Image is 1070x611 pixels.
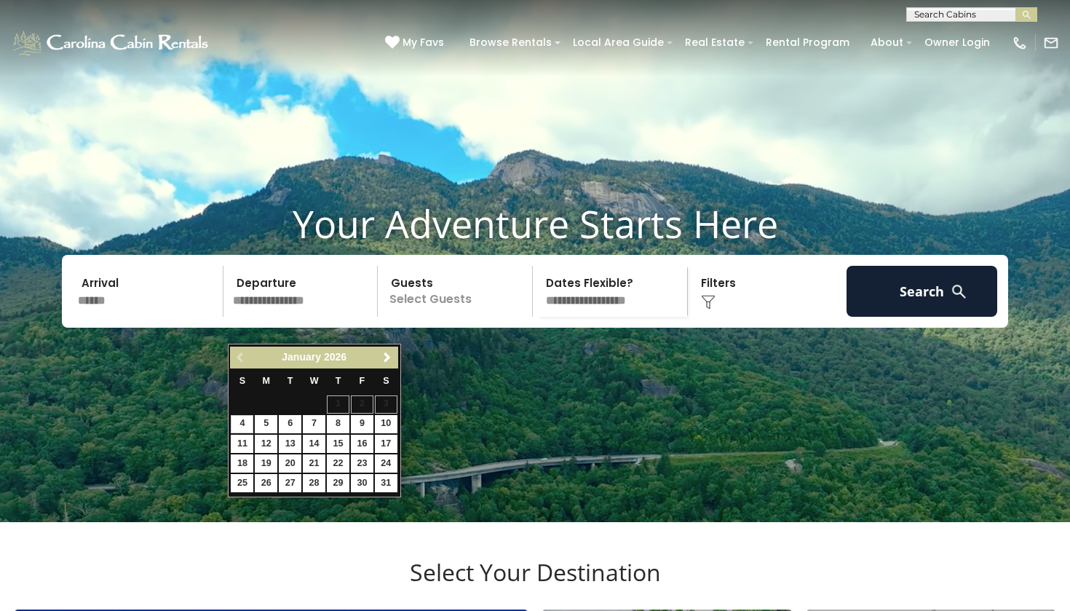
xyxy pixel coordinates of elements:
[255,415,277,433] a: 5
[462,31,559,54] a: Browse Rentals
[327,415,349,433] a: 8
[239,376,245,386] span: Sunday
[381,352,393,363] span: Next
[279,435,301,453] a: 13
[375,454,397,473] a: 24
[324,351,346,363] span: 2026
[950,283,968,301] img: search-regular-white.png
[279,474,301,492] a: 27
[327,474,349,492] a: 29
[382,266,532,317] p: Select Guests
[566,31,671,54] a: Local Area Guide
[375,415,397,433] a: 10
[403,35,444,50] span: My Favs
[1012,35,1028,51] img: phone-regular-white.png
[360,376,365,386] span: Friday
[847,266,997,317] button: Search
[351,474,373,492] a: 30
[303,454,325,473] a: 21
[288,376,293,386] span: Tuesday
[701,295,716,310] img: filter--v1.png
[758,31,857,54] a: Rental Program
[379,349,397,367] a: Next
[303,474,325,492] a: 28
[327,454,349,473] a: 22
[383,376,389,386] span: Saturday
[863,31,911,54] a: About
[255,454,277,473] a: 19
[263,376,271,386] span: Monday
[11,28,213,58] img: White-1-1-2.png
[385,35,448,51] a: My Favs
[255,474,277,492] a: 26
[231,435,253,453] a: 11
[351,454,373,473] a: 23
[11,559,1059,610] h3: Select Your Destination
[231,474,253,492] a: 25
[303,415,325,433] a: 7
[279,415,301,433] a: 6
[282,351,321,363] span: January
[327,435,349,453] a: 15
[279,454,301,473] a: 20
[231,415,253,433] a: 4
[375,435,397,453] a: 17
[303,435,325,453] a: 14
[255,435,277,453] a: 12
[375,474,397,492] a: 31
[310,376,319,386] span: Wednesday
[917,31,997,54] a: Owner Login
[336,376,341,386] span: Thursday
[11,201,1059,246] h1: Your Adventure Starts Here
[1043,35,1059,51] img: mail-regular-white.png
[351,415,373,433] a: 9
[231,454,253,473] a: 18
[678,31,752,54] a: Real Estate
[351,435,373,453] a: 16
